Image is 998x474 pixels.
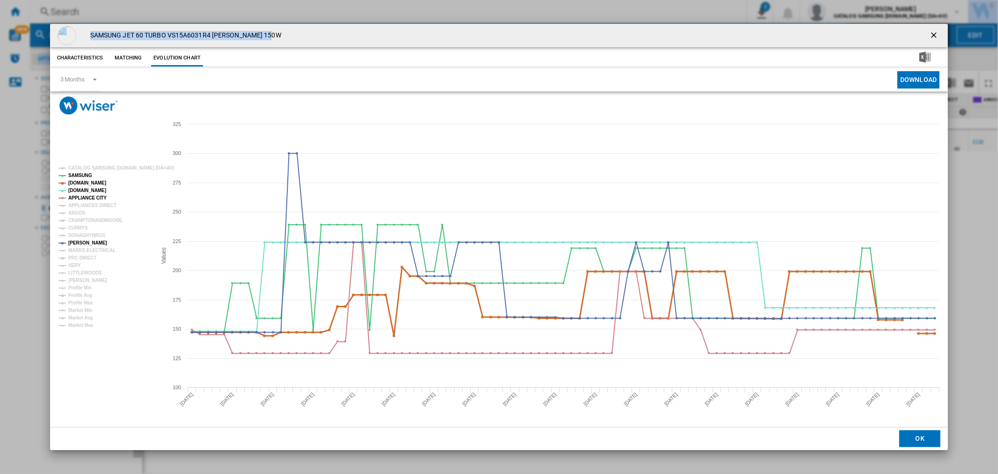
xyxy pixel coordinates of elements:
[865,392,881,407] tspan: [DATE]
[919,52,931,63] img: excel-24x24.png
[173,180,181,185] tspan: 275
[929,30,940,42] ng-md-icon: getI18NText('BUTTONS.CLOSE_DIALOG')
[68,195,107,200] tspan: APPLIANCE CITY
[68,270,102,275] tspan: LITTLEWOODS
[151,50,203,67] button: Evolution chart
[68,203,117,208] tspan: APPLIANCES DIRECT
[173,209,181,215] tspan: 250
[59,96,118,115] img: logo_wiser_300x94.png
[899,430,940,447] button: OK
[68,180,106,185] tspan: [DOMAIN_NAME]
[68,308,92,313] tspan: Market Min
[50,24,948,451] md-dialog: Product popup
[905,392,921,407] tspan: [DATE]
[173,326,181,332] tspan: 150
[663,392,678,407] tspan: [DATE]
[68,210,86,215] tspan: ARGOS
[68,263,81,268] tspan: VERY
[58,26,76,45] img: empty.gif
[897,71,940,89] button: Download
[219,392,234,407] tspan: [DATE]
[68,293,92,298] tspan: Profile Avg
[68,233,105,238] tspan: DONAGHYBROS
[502,392,517,407] tspan: [DATE]
[86,31,281,40] h4: SAMSUNG JET 60 TURBO VS15A6031R4 [PERSON_NAME] 150W
[824,392,840,407] tspan: [DATE]
[68,315,93,320] tspan: Market Avg
[623,392,638,407] tspan: [DATE]
[68,188,106,193] tspan: [DOMAIN_NAME]
[68,225,88,230] tspan: CURRYS
[68,218,123,223] tspan: CRAMPTONANDMOORE
[583,392,598,407] tspan: [DATE]
[461,392,477,407] tspan: [DATE]
[173,267,181,273] tspan: 200
[542,392,557,407] tspan: [DATE]
[421,392,436,407] tspan: [DATE]
[55,50,106,67] button: Characteristics
[173,385,181,390] tspan: 100
[173,121,181,127] tspan: 325
[68,240,107,245] tspan: [PERSON_NAME]
[704,392,719,407] tspan: [DATE]
[340,392,356,407] tspan: [DATE]
[173,238,181,244] tspan: 225
[904,50,946,67] button: Download in Excel
[68,248,116,253] tspan: MARKS ELECTRICAL
[300,392,315,407] tspan: [DATE]
[784,392,800,407] tspan: [DATE]
[744,392,759,407] tspan: [DATE]
[173,150,181,156] tspan: 300
[173,297,181,303] tspan: 175
[60,76,85,83] div: 3 Months
[259,392,275,407] tspan: [DATE]
[108,50,149,67] button: Matching
[68,323,94,328] tspan: Market Max
[68,255,96,260] tspan: PRC DIRECT
[68,173,92,178] tspan: SAMSUNG
[380,392,396,407] tspan: [DATE]
[68,165,174,170] tspan: CATALOG SAMSUNG [DOMAIN_NAME] (DA+AV)
[68,300,93,305] tspan: Profile Max
[68,278,107,283] tspan: [PERSON_NAME]
[179,392,194,407] tspan: [DATE]
[68,285,92,290] tspan: Profile Min
[160,247,167,264] tspan: Values
[173,355,181,361] tspan: 125
[925,26,944,45] button: getI18NText('BUTTONS.CLOSE_DIALOG')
